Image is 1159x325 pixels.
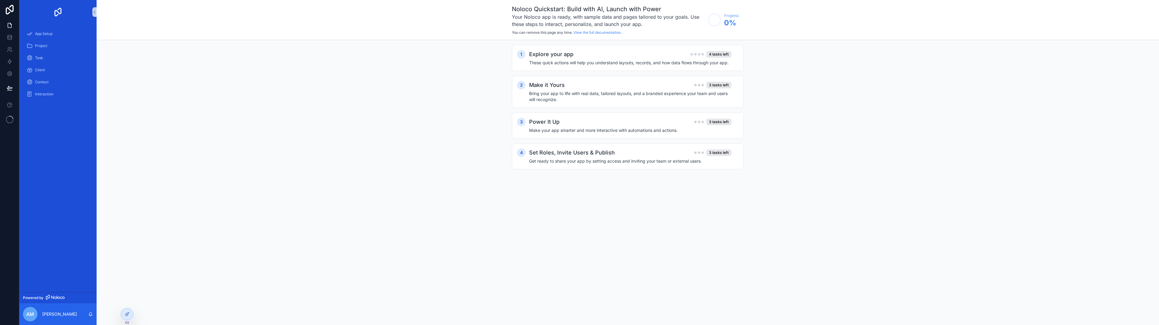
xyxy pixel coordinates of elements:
[512,30,573,35] span: You can remove this page any time.
[35,43,47,48] span: Project
[706,119,731,125] div: 3 tasks left
[529,127,731,133] h4: Make your app smarter and more interactive with automations and actions.
[23,53,93,63] a: Task
[35,80,49,84] span: Contact
[724,18,739,28] span: 0 %
[529,81,565,89] h2: Make it Yours
[23,40,93,51] a: Project
[23,89,93,100] a: Interaction
[517,118,525,126] div: 3
[517,81,525,89] div: 2
[512,13,705,28] h3: Your Noloco app is ready, with sample data and pages tailored to your goals. Use these steps to i...
[529,60,731,66] h4: These quick actions will help you understand layouts, records, and how data flows through your app.
[35,92,53,97] span: Interaction
[529,91,731,103] h4: Bring your app to life with real data, tailored layouts, and a branded experience your team and u...
[35,68,45,72] span: Client
[19,292,97,303] a: Powered by
[529,148,615,157] h2: Set Roles, Invite Users & Publish
[23,77,93,88] a: Contact
[26,311,34,318] span: AM
[573,30,622,35] a: View the full documentation.
[706,82,731,88] div: 3 tasks left
[517,148,525,157] div: 4
[529,118,560,126] h2: Power It Up
[35,31,53,36] span: App Setup
[97,40,1159,186] div: scrollable content
[53,7,63,17] img: App logo
[529,50,573,59] h2: Explore your app
[706,149,731,156] div: 3 tasks left
[512,5,705,13] h1: Noloco Quickstart: Build with AI, Launch with Power
[23,295,43,300] span: Powered by
[724,13,739,18] span: Progress
[42,311,77,317] p: [PERSON_NAME]
[517,50,525,59] div: 1
[23,65,93,75] a: Client
[19,24,97,107] div: scrollable content
[23,28,93,39] a: App Setup
[706,51,731,58] div: 4 tasks left
[529,158,731,164] h4: Get ready to share your app by setting access and inviting your team or external users.
[35,56,43,60] span: Task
